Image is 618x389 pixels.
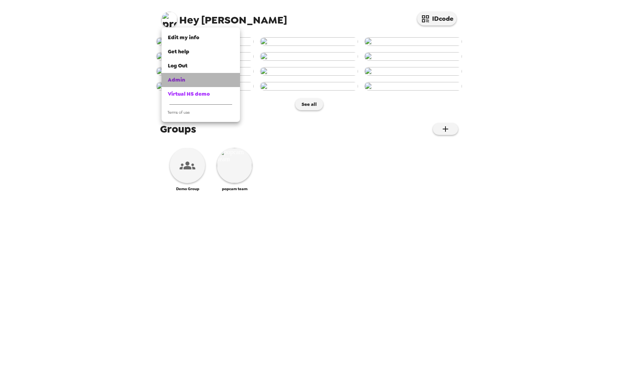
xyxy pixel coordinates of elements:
span: Edit my info [168,34,199,41]
span: Get help [168,48,189,55]
span: Log Out [168,62,187,69]
span: Virtual HS demo [168,91,210,97]
span: Admin [168,76,185,83]
span: Terms of use [167,110,190,115]
a: Terms of use [162,108,240,119]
